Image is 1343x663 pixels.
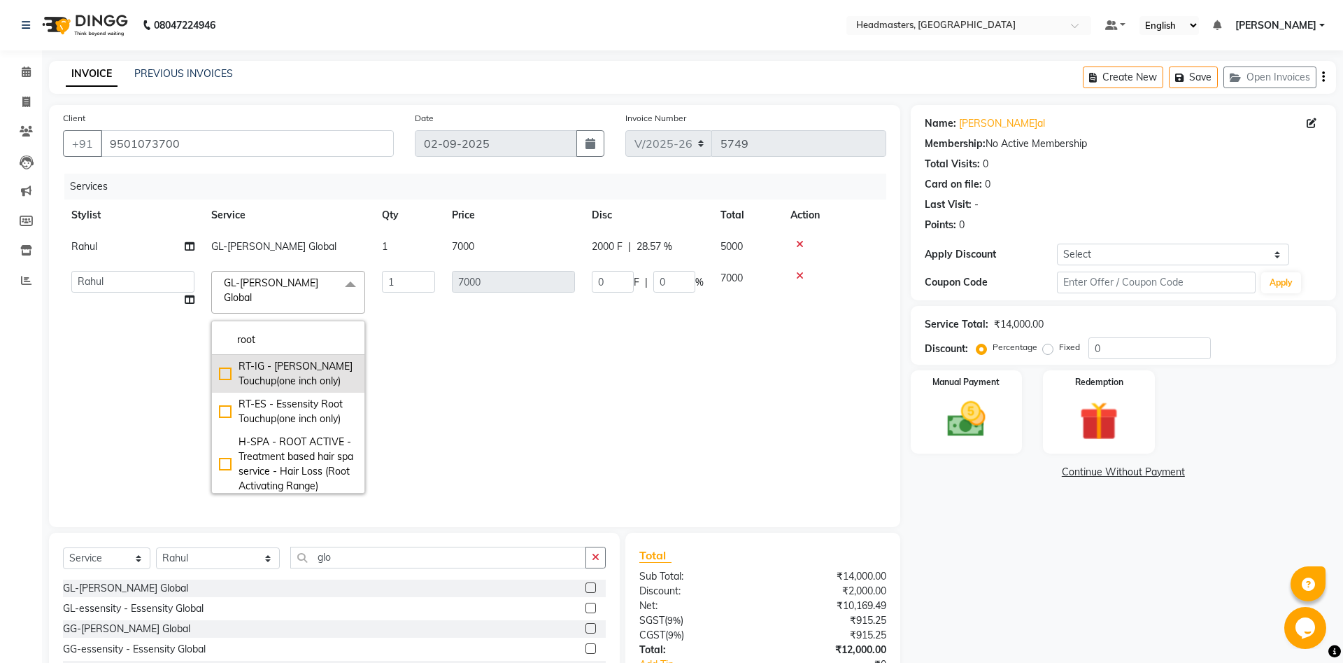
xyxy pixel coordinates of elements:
[762,613,896,628] div: ₹915.25
[639,629,665,641] span: CGST
[925,275,1057,290] div: Coupon Code
[639,614,665,627] span: SGST
[985,177,990,192] div: 0
[925,137,1322,151] div: No Active Membership
[925,116,956,131] div: Name:
[925,137,986,151] div: Membership:
[443,200,583,231] th: Price
[925,197,972,212] div: Last Visit:
[63,601,204,616] div: GL-essensity - Essensity Global
[101,130,394,157] input: Search by Name/Mobile/Email/Code
[925,157,980,172] div: Total Visits:
[667,615,681,626] span: 9%
[1059,341,1080,354] label: Fixed
[63,642,206,657] div: GG-essensity - Essensity Global
[720,272,743,284] span: 7000
[1067,397,1130,445] img: _gift.svg
[634,275,639,290] span: F
[415,112,434,125] label: Date
[452,240,474,253] span: 7000
[203,200,374,231] th: Service
[935,397,998,442] img: _cash.svg
[63,130,102,157] button: +91
[762,569,896,584] div: ₹14,000.00
[639,548,671,563] span: Total
[63,112,85,125] label: Client
[925,342,968,356] div: Discount:
[993,341,1037,354] label: Percentage
[592,239,623,254] span: 2000 F
[1223,67,1316,88] button: Open Invoices
[219,359,357,389] div: RT-IG - [PERSON_NAME] Touchup(one inch only)
[629,569,762,584] div: Sub Total:
[637,239,672,254] span: 28.57 %
[925,247,1057,262] div: Apply Discount
[629,643,762,657] div: Total:
[1057,272,1256,293] input: Enter Offer / Coupon Code
[959,116,1045,131] a: [PERSON_NAME]al
[959,218,965,232] div: 0
[628,239,631,254] span: |
[583,200,712,231] th: Disc
[219,333,357,347] input: multiselect-search
[219,435,357,494] div: H-SPA - ROOT ACTIVE - Treatment based hair spa service - Hair Loss (Root Activating Range)
[925,177,982,192] div: Card on file:
[290,547,586,568] input: Search or Scan
[1083,67,1163,88] button: Create New
[668,629,681,641] span: 9%
[134,67,233,80] a: PREVIOUS INVOICES
[71,240,97,253] span: Rahul
[645,275,648,290] span: |
[974,197,979,212] div: -
[1075,376,1123,389] label: Redemption
[66,62,118,87] a: INVOICE
[762,599,896,613] div: ₹10,169.49
[720,240,743,253] span: 5000
[63,622,190,636] div: GG-[PERSON_NAME] Global
[914,465,1333,480] a: Continue Without Payment
[374,200,443,231] th: Qty
[224,277,318,304] span: GL-[PERSON_NAME] Global
[932,376,1000,389] label: Manual Payment
[36,6,132,45] img: logo
[762,643,896,657] div: ₹12,000.00
[629,628,762,643] div: ( )
[762,584,896,599] div: ₹2,000.00
[252,291,258,304] a: x
[382,240,388,253] span: 1
[64,174,897,200] div: Services
[629,599,762,613] div: Net:
[63,200,203,231] th: Stylist
[695,275,704,290] span: %
[1284,607,1329,649] iframe: chat widget
[762,628,896,643] div: ₹915.25
[629,584,762,599] div: Discount:
[211,240,336,253] span: GL-[PERSON_NAME] Global
[994,317,1044,332] div: ₹14,000.00
[925,317,988,332] div: Service Total:
[629,613,762,628] div: ( )
[925,218,956,232] div: Points:
[219,397,357,426] div: RT-ES - Essensity Root Touchup(one inch only)
[154,6,215,45] b: 08047224946
[63,581,188,596] div: GL-[PERSON_NAME] Global
[1169,67,1218,88] button: Save
[712,200,782,231] th: Total
[782,200,886,231] th: Action
[1235,18,1316,33] span: [PERSON_NAME]
[625,112,686,125] label: Invoice Number
[983,157,988,172] div: 0
[1261,272,1301,293] button: Apply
